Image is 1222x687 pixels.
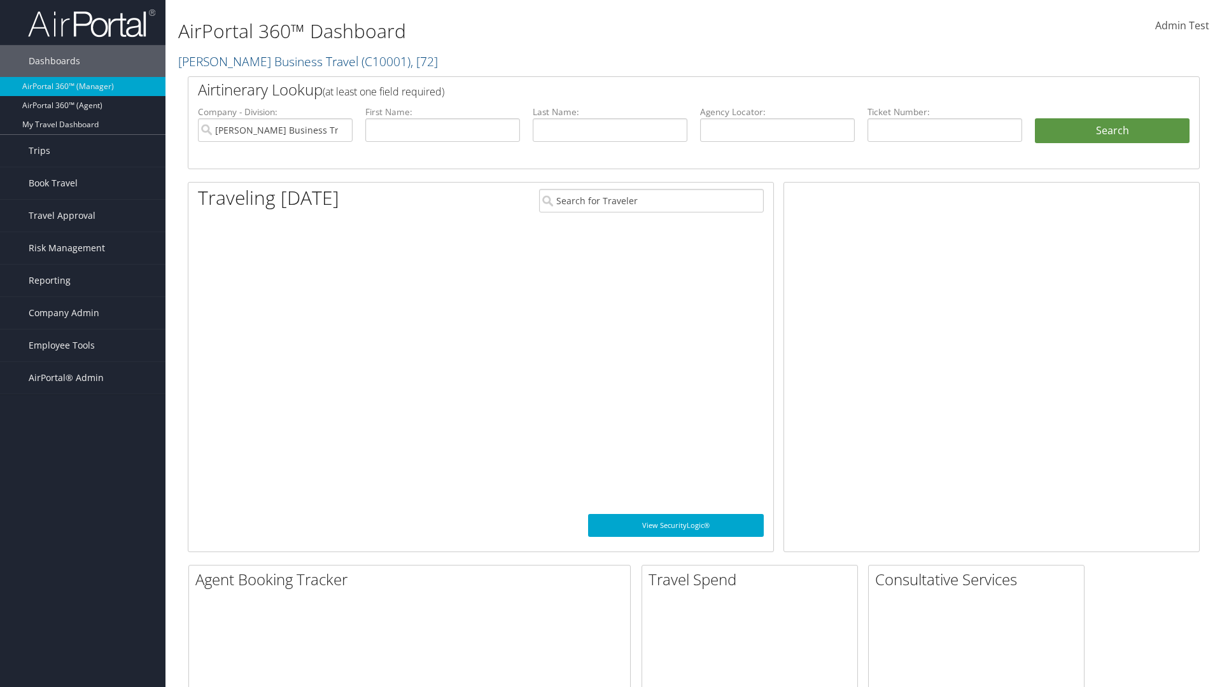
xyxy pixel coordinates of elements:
[29,362,104,394] span: AirPortal® Admin
[588,514,764,537] a: View SecurityLogic®
[29,330,95,361] span: Employee Tools
[178,53,438,70] a: [PERSON_NAME] Business Travel
[29,232,105,264] span: Risk Management
[28,8,155,38] img: airportal-logo.png
[867,106,1022,118] label: Ticket Number:
[323,85,444,99] span: (at least one field required)
[362,53,411,70] span: ( C10001 )
[700,106,855,118] label: Agency Locator:
[533,106,687,118] label: Last Name:
[195,569,630,590] h2: Agent Booking Tracker
[29,265,71,296] span: Reporting
[29,135,50,167] span: Trips
[198,106,353,118] label: Company - Division:
[178,18,866,45] h1: AirPortal 360™ Dashboard
[29,200,95,232] span: Travel Approval
[198,79,1106,101] h2: Airtinerary Lookup
[29,297,99,329] span: Company Admin
[539,189,764,212] input: Search for Traveler
[29,167,78,199] span: Book Travel
[649,569,857,590] h2: Travel Spend
[1035,118,1190,144] button: Search
[1155,18,1209,32] span: Admin Test
[1155,6,1209,46] a: Admin Test
[198,184,339,211] h1: Traveling [DATE]
[875,569,1084,590] h2: Consultative Services
[411,53,438,70] span: , [ 72 ]
[365,106,520,118] label: First Name:
[29,45,80,77] span: Dashboards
